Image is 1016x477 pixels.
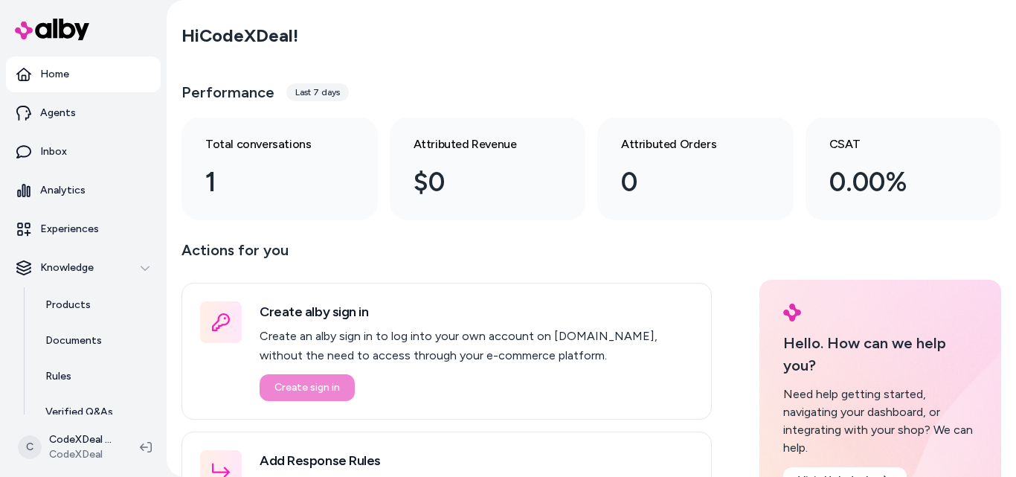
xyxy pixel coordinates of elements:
a: Attributed Revenue $0 [390,118,586,220]
p: Products [45,298,91,313]
div: 1 [205,162,330,202]
h3: Add Response Rules [260,450,693,471]
p: Home [40,67,69,82]
span: C [18,435,42,459]
a: Documents [30,323,161,359]
a: Inbox [6,134,161,170]
img: alby Logo [783,304,801,321]
a: Analytics [6,173,161,208]
a: Agents [6,95,161,131]
h3: Attributed Revenue [414,135,538,153]
a: Attributed Orders 0 [597,118,794,220]
p: Create an alby sign in to log into your own account on [DOMAIN_NAME], without the need to access ... [260,327,693,365]
p: Hello. How can we help you? [783,332,977,377]
h3: Create alby sign in [260,301,693,322]
div: 0 [621,162,746,202]
p: Rules [45,369,71,384]
p: Analytics [40,183,86,198]
a: Products [30,287,161,323]
div: $0 [414,162,538,202]
a: Home [6,57,161,92]
a: Experiences [6,211,161,247]
p: Inbox [40,144,67,159]
button: CCodeXDeal ShopifyCodeXDeal [9,423,128,471]
div: 0.00% [829,162,954,202]
p: Documents [45,333,102,348]
p: Experiences [40,222,99,237]
button: Knowledge [6,250,161,286]
span: CodeXDeal [49,447,116,462]
a: Total conversations 1 [181,118,378,220]
a: CSAT 0.00% [806,118,1002,220]
p: Verified Q&As [45,405,113,420]
h3: CSAT [829,135,954,153]
a: Rules [30,359,161,394]
div: Need help getting started, navigating your dashboard, or integrating with your shop? We can help. [783,385,977,457]
h2: Hi CodeXDeal ! [181,25,298,47]
h3: Attributed Orders [621,135,746,153]
h3: Performance [181,82,274,103]
img: alby Logo [15,19,89,40]
p: Agents [40,106,76,121]
a: Verified Q&As [30,394,161,430]
h3: Total conversations [205,135,330,153]
p: Knowledge [40,260,94,275]
div: Last 7 days [286,83,349,101]
p: CodeXDeal Shopify [49,432,116,447]
p: Actions for you [181,238,712,274]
